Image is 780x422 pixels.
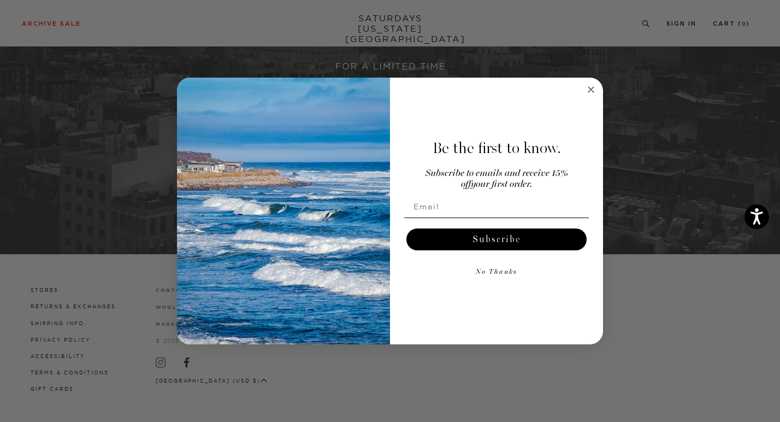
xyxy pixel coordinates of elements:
[471,180,532,189] span: your first order.
[177,78,390,344] img: 125c788d-000d-4f3e-b05a-1b92b2a23ec9.jpeg
[406,228,587,250] button: Subscribe
[433,139,561,157] span: Be the first to know.
[404,196,589,218] input: Email
[426,169,568,178] span: Subscribe to emails and receive 15%
[404,261,589,283] button: No Thanks
[584,83,598,96] button: Close dialog
[404,218,589,218] img: underline
[461,180,471,189] span: off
